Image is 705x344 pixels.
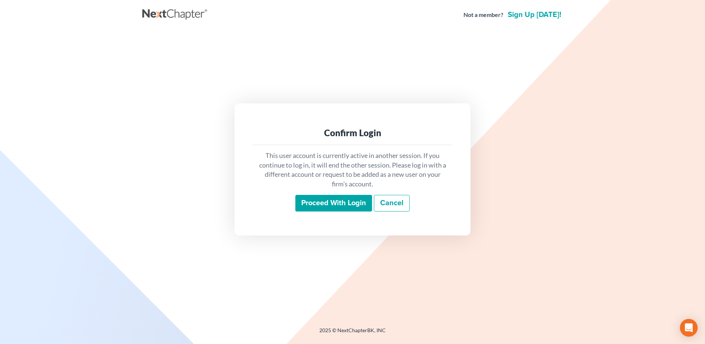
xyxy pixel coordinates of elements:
div: Confirm Login [258,127,447,139]
a: Cancel [374,195,410,212]
p: This user account is currently active in another session. If you continue to log in, it will end ... [258,151,447,189]
div: 2025 © NextChapterBK, INC [142,327,563,340]
input: Proceed with login [295,195,372,212]
a: Sign up [DATE]! [506,11,563,18]
div: Open Intercom Messenger [680,319,698,337]
strong: Not a member? [463,11,503,19]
